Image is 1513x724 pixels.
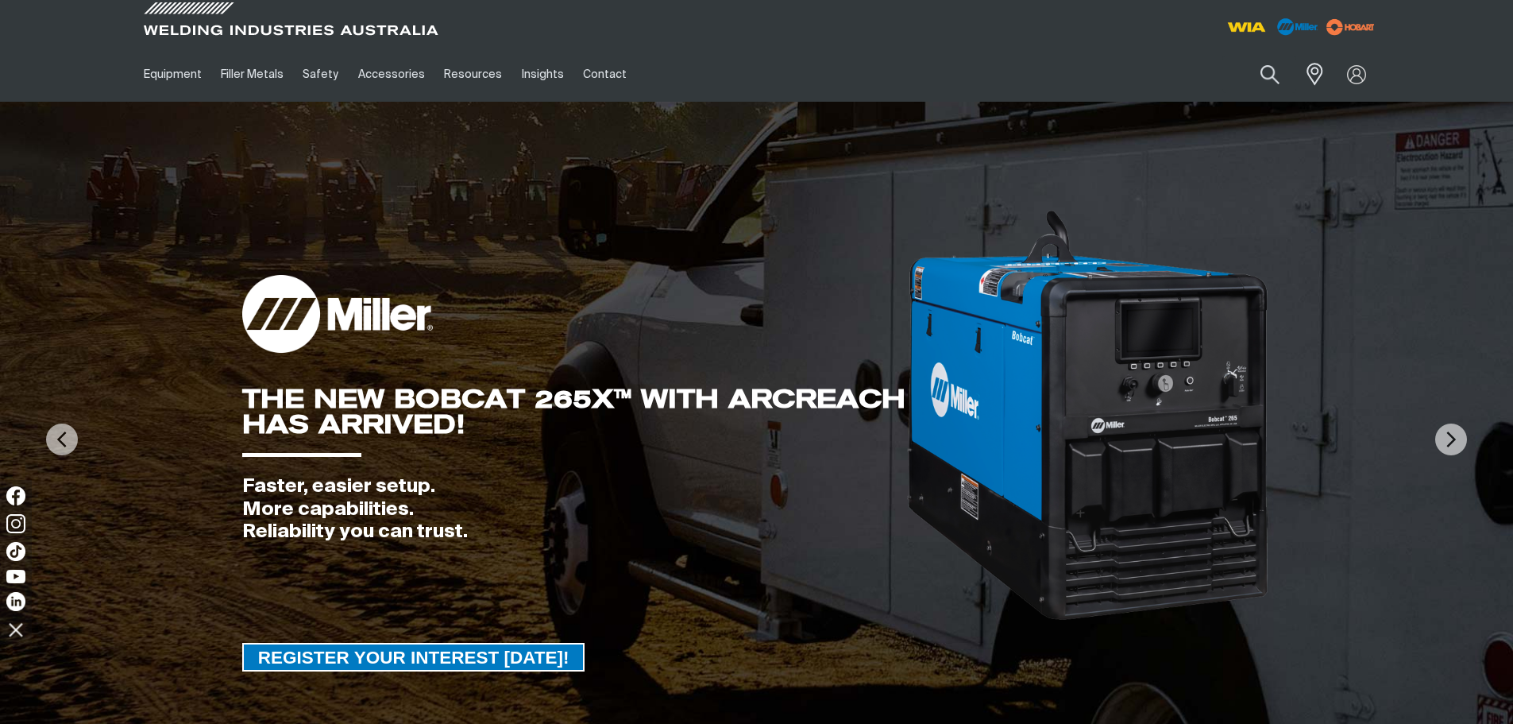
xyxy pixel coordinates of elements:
img: miller [1322,15,1380,39]
img: PrevArrow [46,424,78,455]
nav: Main [134,47,1068,102]
div: THE NEW BOBCAT 265X™ WITH ARCREACH HAS ARRIVED! [242,386,905,437]
a: Filler Metals [211,47,293,102]
input: Product name or item number... [1222,56,1296,93]
a: Safety [293,47,348,102]
a: Contact [573,47,636,102]
div: Faster, easier setup. More capabilities. Reliability you can trust. [242,475,905,544]
a: Insights [511,47,573,102]
a: REGISTER YOUR INTEREST TODAY! [242,643,585,672]
img: TikTok [6,542,25,561]
img: Instagram [6,514,25,533]
img: Facebook [6,486,25,505]
a: Accessories [349,47,434,102]
button: Search products [1243,56,1297,93]
img: LinkedIn [6,592,25,611]
img: NextArrow [1435,424,1467,455]
a: Equipment [134,47,211,102]
img: hide socials [2,616,29,643]
span: REGISTER YOUR INTEREST [DATE]! [244,643,584,672]
a: Resources [434,47,511,102]
img: YouTube [6,570,25,583]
